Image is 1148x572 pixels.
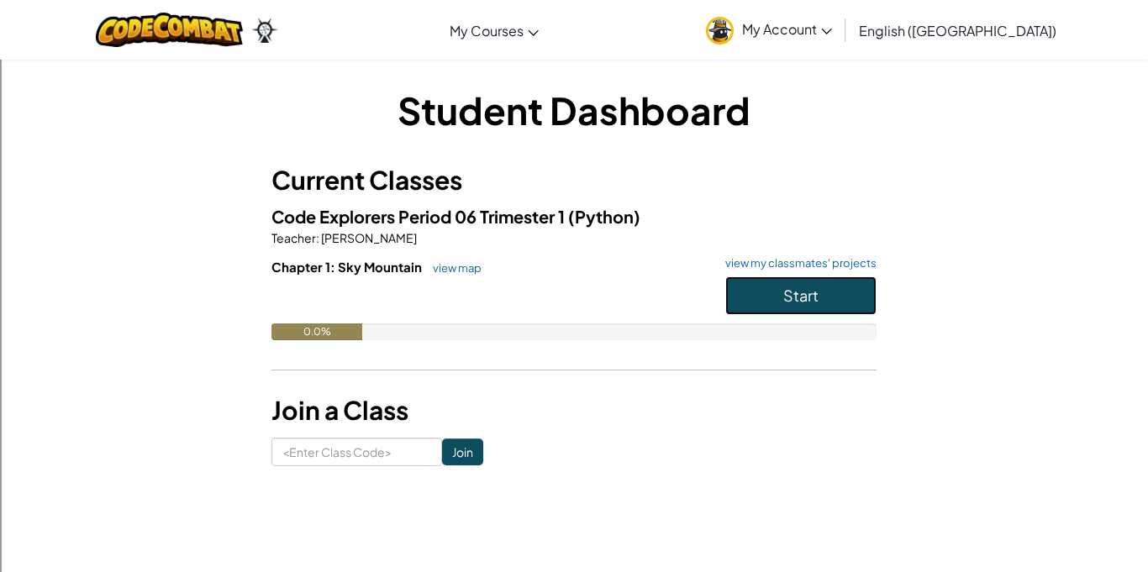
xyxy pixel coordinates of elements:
[706,17,734,45] img: avatar
[859,22,1056,39] span: English ([GEOGRAPHIC_DATA])
[7,7,1141,22] div: Sort A > Z
[850,8,1065,53] a: English ([GEOGRAPHIC_DATA])
[251,18,278,43] img: Ozaria
[450,22,524,39] span: My Courses
[7,67,1141,82] div: Options
[7,37,1141,52] div: Move To ...
[96,13,243,47] img: CodeCombat logo
[7,97,1141,113] div: Rename
[742,20,832,38] span: My Account
[698,3,840,56] a: My Account
[7,52,1141,67] div: Delete
[7,82,1141,97] div: Sign out
[441,8,547,53] a: My Courses
[7,22,1141,37] div: Sort New > Old
[7,113,1141,128] div: Move To ...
